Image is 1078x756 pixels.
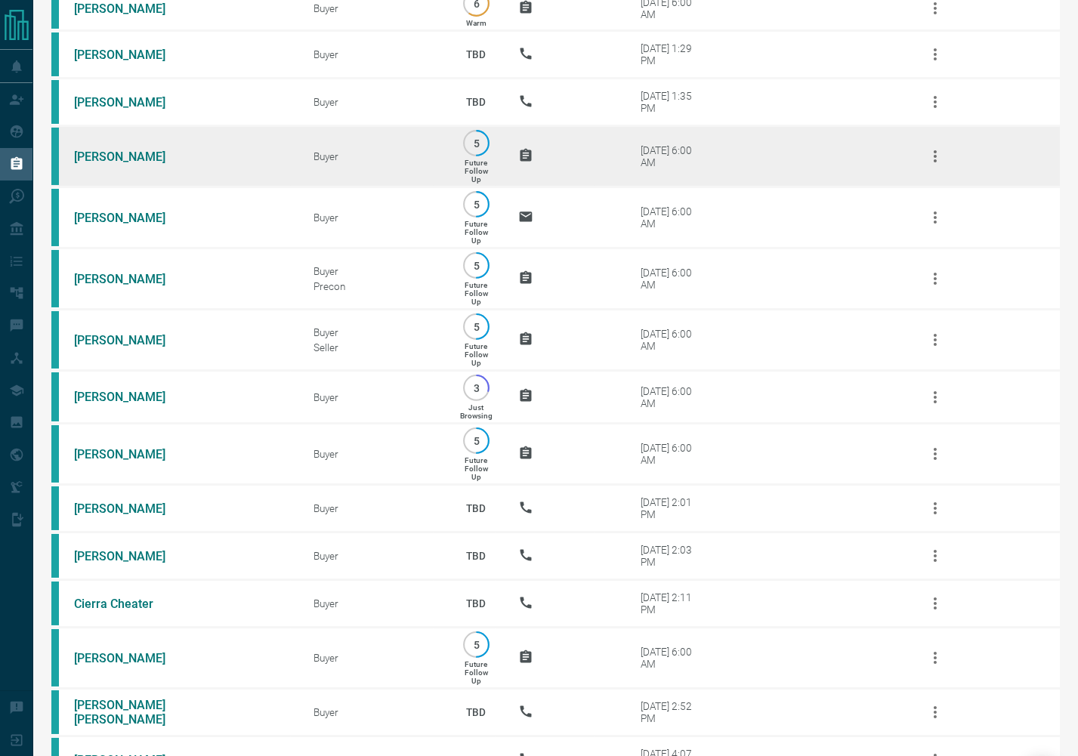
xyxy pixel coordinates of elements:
[51,80,59,124] div: condos.ca
[51,189,59,246] div: condos.ca
[456,692,496,733] p: TBD
[456,82,496,122] p: TBD
[471,639,482,650] p: 5
[465,220,488,245] p: Future Follow Up
[314,706,434,718] div: Buyer
[456,34,496,75] p: TBD
[460,403,493,420] p: Just Browsing
[74,272,187,286] a: [PERSON_NAME]
[471,435,482,446] p: 5
[471,199,482,210] p: 5
[641,544,705,568] div: [DATE] 2:03 PM
[74,651,187,665] a: [PERSON_NAME]
[74,447,187,461] a: [PERSON_NAME]
[314,341,434,353] div: Seller
[314,326,434,338] div: Buyer
[74,549,187,563] a: [PERSON_NAME]
[314,96,434,108] div: Buyer
[74,698,187,727] a: [PERSON_NAME] [PERSON_NAME]
[641,205,705,230] div: [DATE] 6:00 AM
[314,150,434,162] div: Buyer
[51,534,59,578] div: condos.ca
[51,32,59,76] div: condos.ca
[466,19,486,27] p: Warm
[641,144,705,168] div: [DATE] 6:00 AM
[51,690,59,734] div: condos.ca
[51,250,59,307] div: condos.ca
[314,2,434,14] div: Buyer
[314,597,434,609] div: Buyer
[314,280,434,292] div: Precon
[51,425,59,483] div: condos.ca
[51,372,59,421] div: condos.ca
[51,128,59,185] div: condos.ca
[641,442,705,466] div: [DATE] 6:00 AM
[51,311,59,369] div: condos.ca
[471,382,482,393] p: 3
[314,265,434,277] div: Buyer
[465,159,488,184] p: Future Follow Up
[471,260,482,271] p: 5
[314,448,434,460] div: Buyer
[456,535,496,576] p: TBD
[456,583,496,624] p: TBD
[51,486,59,530] div: condos.ca
[465,342,488,367] p: Future Follow Up
[641,42,705,66] div: [DATE] 1:29 PM
[641,496,705,520] div: [DATE] 2:01 PM
[471,137,482,149] p: 5
[74,501,187,516] a: [PERSON_NAME]
[641,591,705,616] div: [DATE] 2:11 PM
[74,95,187,110] a: [PERSON_NAME]
[641,267,705,291] div: [DATE] 6:00 AM
[465,281,488,306] p: Future Follow Up
[74,597,187,611] a: Cierra Cheater
[51,629,59,687] div: condos.ca
[74,211,187,225] a: [PERSON_NAME]
[314,391,434,403] div: Buyer
[641,385,705,409] div: [DATE] 6:00 AM
[314,48,434,60] div: Buyer
[641,646,705,670] div: [DATE] 6:00 AM
[74,390,187,404] a: [PERSON_NAME]
[74,2,187,16] a: [PERSON_NAME]
[314,211,434,224] div: Buyer
[641,700,705,724] div: [DATE] 2:52 PM
[314,502,434,514] div: Buyer
[465,660,488,685] p: Future Follow Up
[74,333,187,347] a: [PERSON_NAME]
[641,90,705,114] div: [DATE] 1:35 PM
[641,328,705,352] div: [DATE] 6:00 AM
[51,582,59,625] div: condos.ca
[314,652,434,664] div: Buyer
[471,321,482,332] p: 5
[456,488,496,529] p: TBD
[74,48,187,62] a: [PERSON_NAME]
[74,150,187,164] a: [PERSON_NAME]
[314,550,434,562] div: Buyer
[465,456,488,481] p: Future Follow Up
